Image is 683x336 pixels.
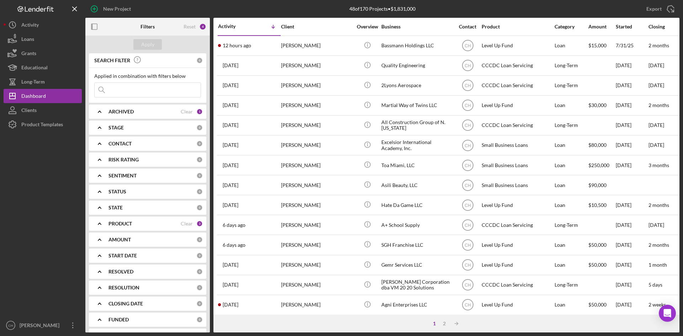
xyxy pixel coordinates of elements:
[482,24,553,30] div: Product
[196,268,203,275] div: 0
[4,18,82,32] button: Activity
[196,236,203,243] div: 0
[482,295,553,314] div: Level Up Fund
[196,124,203,131] div: 0
[381,96,452,115] div: Martial Way of Twins LLC
[218,23,249,29] div: Activity
[223,43,251,48] time: 2025-08-20 01:15
[381,76,452,95] div: 2Lyons Aerospace
[465,283,471,288] text: CH
[429,321,439,326] div: 1
[223,162,238,168] time: 2025-08-17 04:46
[555,136,588,155] div: Loan
[465,263,471,268] text: CH
[4,60,82,75] a: Educational
[281,24,352,30] div: Client
[4,103,82,117] a: Clients
[281,56,352,75] div: [PERSON_NAME]
[223,302,238,308] time: 2025-08-12 22:40
[588,136,615,155] div: $80,000
[381,136,452,155] div: Excelsior International Academy, Inc.
[21,32,34,48] div: Loans
[482,76,553,95] div: CCCDC Loan Servicing
[281,276,352,294] div: [PERSON_NAME]
[381,116,452,135] div: All Construction Group of N. [US_STATE]
[616,295,648,314] div: [DATE]
[4,89,82,103] button: Dashboard
[281,235,352,254] div: [PERSON_NAME]
[465,63,471,68] text: CH
[281,156,352,175] div: [PERSON_NAME]
[21,60,48,76] div: Educational
[588,235,615,254] div: $50,000
[648,282,662,288] time: 5 days
[555,116,588,135] div: Long-Term
[196,172,203,179] div: 0
[465,223,471,228] text: CH
[21,117,63,133] div: Product Templates
[196,220,203,227] div: 3
[482,156,553,175] div: Small Business Loans
[196,156,203,163] div: 0
[223,202,238,208] time: 2025-08-15 16:36
[482,196,553,214] div: Level Up Fund
[108,221,132,226] b: PRODUCT
[108,253,137,258] b: START DATE
[381,36,452,55] div: Bassmann Holdings LLC
[108,317,129,322] b: FUNDED
[141,24,155,30] b: Filters
[381,235,452,254] div: SGH Franchise LLC
[21,103,37,119] div: Clients
[281,96,352,115] div: [PERSON_NAME]
[4,46,82,60] a: Grants
[588,196,615,214] div: $10,500
[465,103,471,108] text: CH
[18,318,64,334] div: [PERSON_NAME]
[555,215,588,234] div: Long-Term
[381,176,452,194] div: Asili Beauty, LLC
[465,163,471,168] text: CH
[639,2,679,16] button: Export
[465,243,471,248] text: CH
[281,176,352,194] div: [PERSON_NAME]
[616,276,648,294] div: [DATE]
[555,196,588,214] div: Loan
[588,256,615,274] div: $50,000
[184,24,196,30] div: Reset
[196,252,203,259] div: 0
[616,76,648,95] div: [DATE]
[555,36,588,55] div: Loan
[196,316,203,323] div: 0
[4,75,82,89] button: Long-Term
[223,63,238,68] time: 2025-08-18 20:25
[465,43,471,48] text: CH
[465,303,471,308] text: CH
[555,24,588,30] div: Category
[85,2,138,16] button: New Project
[196,188,203,195] div: 0
[108,141,132,146] b: CONTACT
[482,176,553,194] div: Small Business Loans
[555,235,588,254] div: Loan
[281,136,352,155] div: [PERSON_NAME]
[588,176,615,194] div: $90,000
[141,39,154,50] div: Apply
[555,276,588,294] div: Long-Term
[616,116,648,135] div: [DATE]
[646,2,662,16] div: Export
[4,32,82,46] a: Loans
[648,62,664,68] time: [DATE]
[196,300,203,307] div: 0
[648,202,669,208] time: 2 months
[648,302,666,308] time: 2 weeks
[616,36,648,55] div: 7/31/25
[588,295,615,314] div: $50,000
[108,173,137,178] b: SENTIMENT
[555,96,588,115] div: Loan
[108,269,133,274] b: RESOLVED
[381,295,452,314] div: Agni Enterprises LLC
[482,36,553,55] div: Level Up Fund
[381,156,452,175] div: Toa Miami, LLC
[555,176,588,194] div: Loan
